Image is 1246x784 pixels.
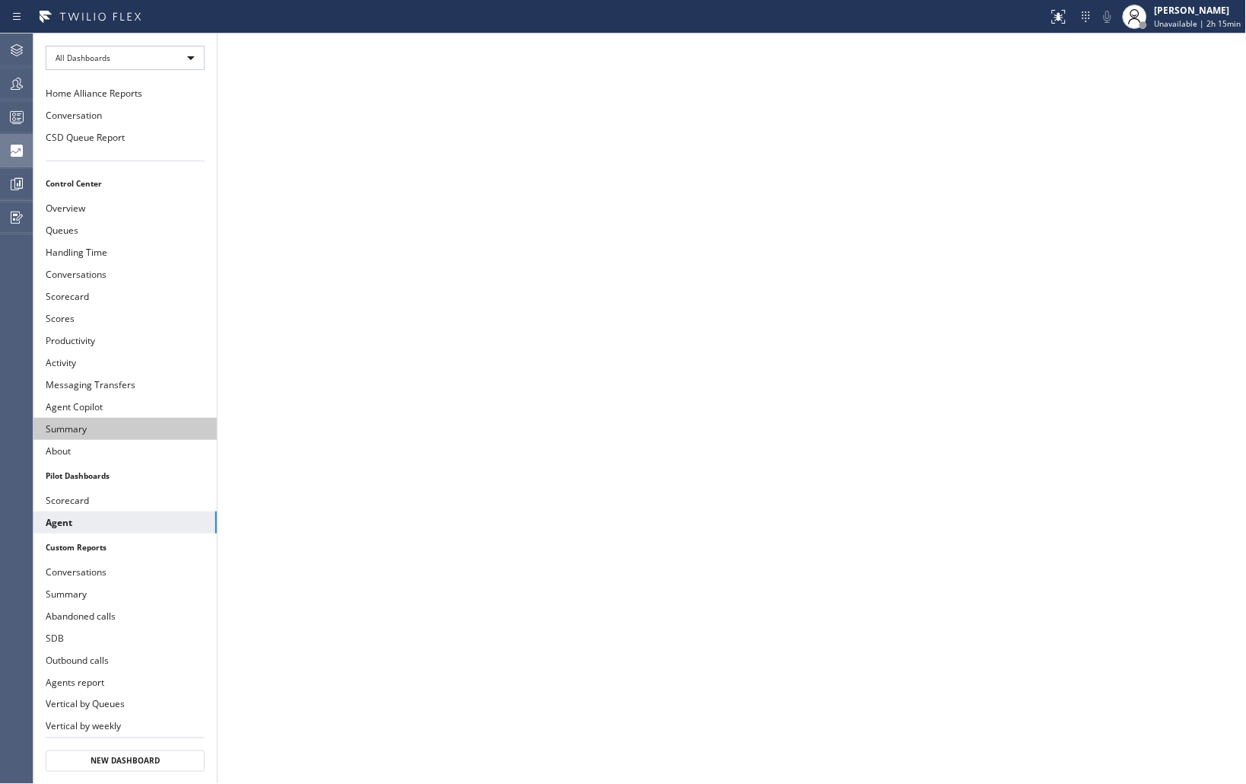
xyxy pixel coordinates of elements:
button: About [33,440,217,462]
div: All Dashboards [46,46,205,70]
button: Summary [33,583,217,605]
button: Conversations [33,561,217,583]
button: CSD Queue Report [33,126,217,148]
button: Scorecard [33,489,217,512]
button: Overview [33,197,217,219]
button: Queues [33,219,217,241]
button: SDB [33,627,217,649]
li: Control Center [33,174,217,193]
button: Agent [33,512,217,534]
button: Vertical by weekly [33,715,217,738]
button: Home Alliance Reports [33,82,217,104]
button: Messaging Transfers [33,374,217,396]
button: Conversation [33,104,217,126]
li: Pilot Dashboards [33,466,217,486]
button: Agents report [33,671,217,693]
button: Activity [33,352,217,374]
li: Custom Reports [33,537,217,557]
button: Vertical by Queues [33,693,217,715]
button: Mute [1097,6,1118,27]
button: Conversations [33,263,217,285]
button: Agent Copilot [33,396,217,418]
button: Abandoned calls [33,605,217,627]
button: Scorecard [33,285,217,308]
div: [PERSON_NAME] [1155,4,1241,17]
button: Productivity [33,330,217,352]
button: Scores [33,308,217,330]
button: New Dashboard [46,751,205,772]
button: Handling Time [33,241,217,263]
button: Outbound calls [33,649,217,671]
iframe: dashboard_8347c879a859 [218,33,1246,784]
button: Summary [33,418,217,440]
span: Unavailable | 2h 15min [1155,18,1241,29]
